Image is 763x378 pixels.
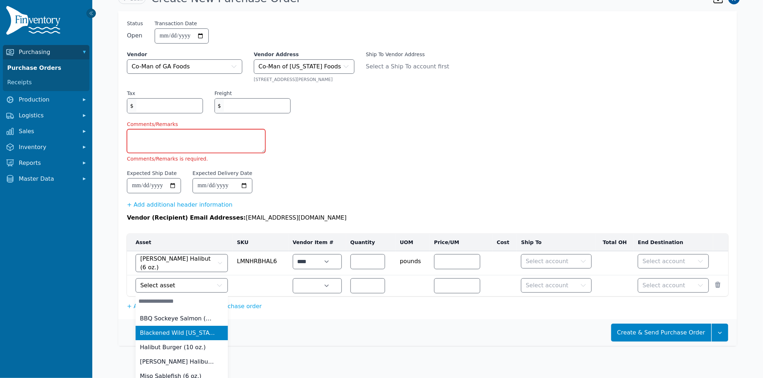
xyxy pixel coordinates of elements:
th: Vendor Item # [288,234,346,251]
button: Master Data [3,172,89,186]
label: Comments/Remarks [127,121,265,128]
span: Production [19,95,76,104]
span: Reports [19,159,76,167]
li: Comments/Remarks is required. [127,155,265,162]
button: Select account [638,278,709,293]
th: SKU [233,234,288,251]
th: Asset [127,234,233,251]
a: Purchase Orders [4,61,88,75]
button: Purchasing [3,45,89,59]
button: Select asset [136,278,228,293]
span: [PERSON_NAME] Halibut (6 oz.) [140,255,216,272]
span: Select account [526,281,568,290]
img: Finventory [6,6,63,38]
span: Open [127,31,143,40]
th: Price/UM [430,234,493,251]
th: UOM [396,234,430,251]
button: Logistics [3,108,89,123]
button: Production [3,93,89,107]
label: Expected Delivery Date [193,170,252,177]
button: Create & Send Purchase Order [611,324,711,342]
span: Purchasing [19,48,76,57]
th: Quantity [346,234,396,251]
span: $ [215,99,224,113]
div: [STREET_ADDRESS][PERSON_NAME] [254,77,354,82]
th: Ship To [517,234,596,251]
label: Freight [215,90,232,97]
label: Vendor [127,51,242,58]
span: Select account [643,281,685,290]
label: Transaction Date [155,20,197,27]
span: Vendor (Recipient) Email Addresses: [127,214,246,221]
button: Reports [3,156,89,170]
span: Status [127,20,143,27]
button: Select account [521,254,592,269]
button: + Add additional header information [127,201,233,209]
span: Select asset [140,281,175,290]
th: End Destination [634,234,713,251]
button: Remove [714,281,722,288]
button: Sales [3,124,89,139]
button: Select account [638,254,709,269]
button: + Add another line item to this purchase order [127,302,262,311]
th: Total OH [596,234,634,251]
label: Expected Ship Date [127,170,177,177]
button: Select account [521,278,592,293]
span: Master Data [19,175,76,183]
th: Cost [493,234,517,251]
span: [EMAIL_ADDRESS][DOMAIN_NAME] [246,214,347,221]
span: $ [127,99,136,113]
td: LMNHRBHAL6 [233,251,288,275]
button: Inventory [3,140,89,154]
span: Logistics [19,111,76,120]
span: Select account [526,257,568,266]
label: Vendor Address [254,51,354,58]
label: Ship To Vendor Address [366,51,458,58]
button: [PERSON_NAME] Halibut (6 oz.) [136,254,228,272]
label: Tax [127,90,135,97]
span: Inventory [19,143,76,152]
span: pounds [400,254,425,266]
span: Select a Ship To account first [366,62,458,71]
span: Co-Man of GA Foods [132,62,190,71]
a: Receipts [4,75,88,90]
button: Co-Man of GA Foods [127,59,242,74]
span: Select account [643,257,685,266]
span: Co-Man of [US_STATE] Foods [259,62,341,71]
input: Select asset [136,294,228,309]
span: Sales [19,127,76,136]
button: Co-Man of [US_STATE] Foods [254,59,354,74]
